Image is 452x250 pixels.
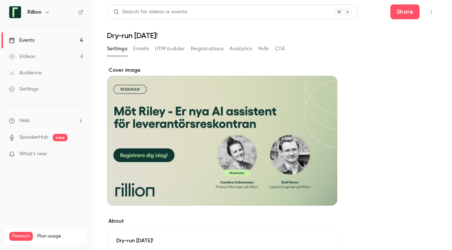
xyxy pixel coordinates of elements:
p: Dry-run [DATE]! [116,237,328,244]
button: UTM builder [155,43,185,55]
span: new [53,134,68,141]
iframe: Noticeable Trigger [75,151,83,158]
button: Share [390,4,420,19]
button: Settings [107,43,127,55]
h6: Rillion [27,9,41,16]
section: Cover image [107,67,337,206]
label: About [107,217,337,225]
span: Help [19,117,30,125]
div: Search for videos or events [113,8,187,16]
div: Settings [9,85,38,93]
span: What's new [19,150,47,158]
button: Registrations [191,43,224,55]
button: Emails [133,43,149,55]
h1: Dry-run [DATE]! [107,31,437,40]
button: CTA [275,43,285,55]
label: Cover image [107,67,337,74]
span: Premium [9,232,33,241]
a: SpeakerHub [19,134,48,141]
li: help-dropdown-opener [9,117,83,125]
img: Rillion [9,6,21,18]
button: Polls [258,43,269,55]
div: Videos [9,53,35,60]
button: Analytics [230,43,252,55]
span: Plan usage [37,233,83,239]
div: Events [9,37,34,44]
div: Audience [9,69,42,77]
